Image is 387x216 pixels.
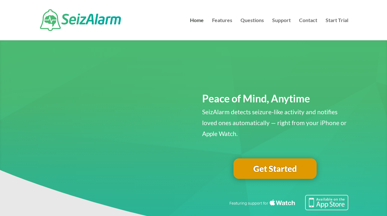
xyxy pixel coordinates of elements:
[212,18,232,40] a: Features
[228,204,348,212] a: Featuring seizure detection support for the Apple Watch
[202,92,310,105] span: Peace of Mind, Anytime
[326,18,348,40] a: Start Trial
[233,158,317,179] a: Get Started
[40,9,121,31] img: SeizAlarm
[272,18,291,40] a: Support
[241,18,264,40] a: Questions
[299,18,317,40] a: Contact
[202,108,347,137] span: SeizAlarm detects seizure-like activity and notifies loved ones automatically — right from your i...
[228,195,348,210] img: Seizure detection available in the Apple App Store.
[190,18,204,40] a: Home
